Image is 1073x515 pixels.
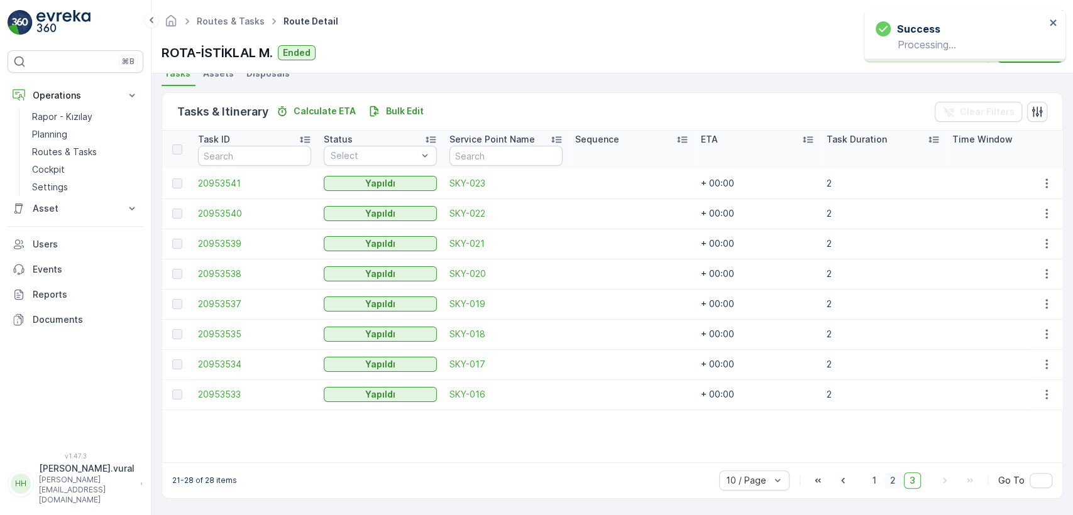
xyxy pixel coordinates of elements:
[33,313,138,326] p: Documents
[198,133,230,146] p: Task ID
[1049,18,1058,30] button: close
[365,177,395,190] p: Yapıldı
[904,472,921,489] span: 3
[897,21,940,36] h3: Success
[177,103,268,121] p: Tasks & Itinerary
[27,161,143,178] a: Cockpit
[8,83,143,108] button: Operations
[695,198,820,229] td: + 00:00
[820,198,946,229] td: 2
[695,379,820,409] td: + 00:00
[324,387,437,402] button: Yapıldı
[449,133,535,146] p: Service Point Name
[27,126,143,143] a: Planning
[365,328,395,340] p: Yapıldı
[39,475,135,505] p: [PERSON_NAME][EMAIL_ADDRESS][DOMAIN_NAME]
[935,102,1022,122] button: Clear Filters
[11,474,31,494] div: HH
[198,177,311,190] span: 20953541
[32,163,65,176] p: Cockpit
[876,39,1045,50] p: Processing...
[164,67,190,80] span: Tasks
[36,10,91,35] img: logo_light-DOdMpM7g.png
[172,209,182,219] div: Toggle Row Selected
[449,177,563,190] a: SKY-023
[695,319,820,349] td: + 00:00
[8,232,143,257] a: Users
[820,349,946,379] td: 2
[8,196,143,221] button: Asset
[198,358,311,371] a: 20953534
[33,263,138,276] p: Events
[884,472,901,489] span: 2
[449,268,563,280] a: SKY-020
[278,45,316,60] button: Ended
[8,462,143,505] button: HH[PERSON_NAME].vural[PERSON_NAME][EMAIL_ADDRESS][DOMAIN_NAME]
[998,474,1025,487] span: Go To
[695,168,820,198] td: + 00:00
[449,328,563,340] span: SKY-018
[172,239,182,249] div: Toggle Row Selected
[198,268,311,280] span: 20953538
[449,207,563,220] a: SKY-022
[695,259,820,289] td: + 00:00
[198,388,311,401] a: 20953533
[164,19,178,30] a: Homepage
[8,257,143,282] a: Events
[246,67,290,80] span: Disposals
[449,298,563,310] a: SKY-019
[575,133,619,146] p: Sequence
[198,328,311,340] a: 20953535
[365,268,395,280] p: Yapıldı
[39,462,135,475] p: [PERSON_NAME].vural
[827,133,887,146] p: Task Duration
[172,329,182,339] div: Toggle Row Selected
[27,178,143,196] a: Settings
[324,236,437,251] button: Yapıldı
[172,299,182,309] div: Toggle Row Selected
[449,358,563,371] a: SKY-017
[449,146,563,166] input: Search
[27,108,143,126] a: Rapor - Kızılay
[281,15,341,28] span: Route Detail
[203,67,234,80] span: Assets
[820,379,946,409] td: 2
[8,10,33,35] img: logo
[820,289,946,319] td: 2
[294,105,356,117] p: Calculate ETA
[365,358,395,371] p: Yapıldı
[283,46,311,59] p: Ended
[32,111,92,123] p: Rapor - Kızılay
[820,229,946,259] td: 2
[198,237,311,250] a: 20953539
[172,359,182,369] div: Toggle Row Selected
[820,168,946,198] td: 2
[363,104,429,119] button: Bulk Edit
[449,237,563,250] a: SKY-021
[8,452,143,460] span: v 1.47.3
[172,178,182,188] div: Toggle Row Selected
[365,237,395,250] p: Yapıldı
[695,229,820,259] td: + 00:00
[198,207,311,220] a: 20953540
[386,105,424,117] p: Bulk Edit
[8,282,143,307] a: Reports
[695,289,820,319] td: + 00:00
[960,106,1015,118] p: Clear Filters
[33,89,118,102] p: Operations
[33,202,118,215] p: Asset
[324,296,437,312] button: Yapıldı
[198,298,311,310] a: 20953537
[449,388,563,401] span: SKY-016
